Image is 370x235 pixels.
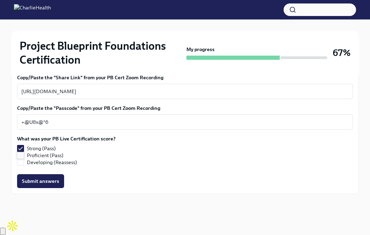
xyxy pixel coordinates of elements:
[21,118,349,126] textarea: =@U8x@*6
[14,4,51,15] img: CharlieHealth
[27,145,56,152] span: Strong (Pass)
[186,46,215,53] strong: My progress
[22,178,59,185] span: Submit answers
[17,74,353,81] label: Copy/Paste the "Share Link" from your PB Cert Zoom Recording
[6,219,20,233] img: Apollo
[27,159,77,166] span: Developing (Reassess)
[17,105,353,112] label: Copy/Paste the "Passcode" from your PB Cert Zoom Recording
[20,39,184,67] h2: Project Blueprint Foundations Certification
[27,152,63,159] span: Proficient (Pass)
[17,174,64,188] button: Submit answers
[21,87,349,96] textarea: [URL][DOMAIN_NAME]
[17,135,116,142] label: What was your PB Live Certification score?
[333,47,350,59] h3: 67%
